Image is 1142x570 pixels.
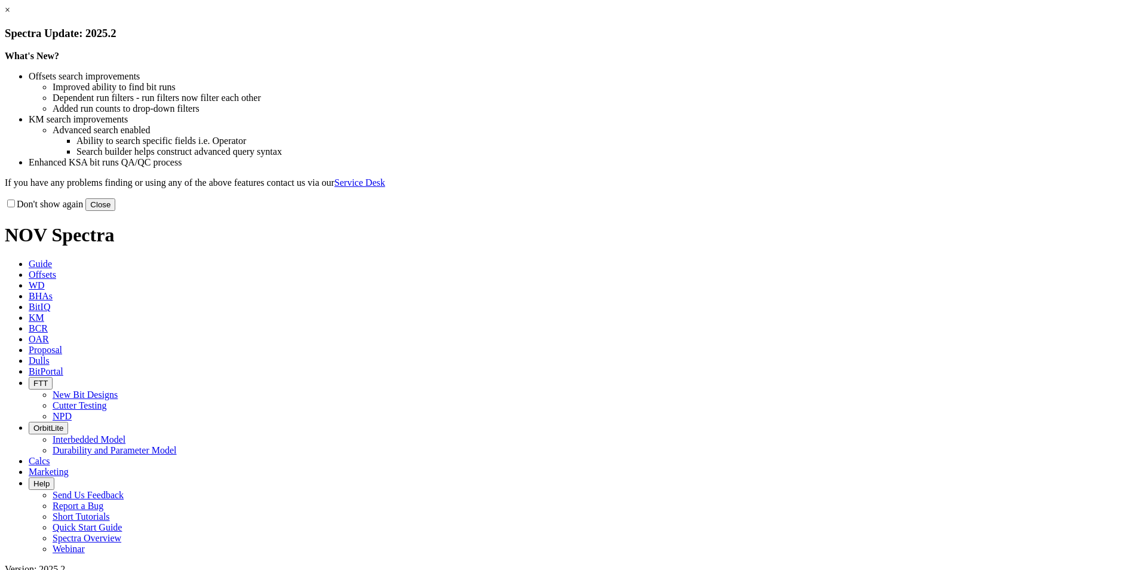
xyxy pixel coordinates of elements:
li: Enhanced KSA bit runs QA/QC process [29,157,1137,168]
a: Spectra Overview [53,533,121,543]
p: If you have any problems finding or using any of the above features contact us via our [5,177,1137,188]
a: Webinar [53,544,85,554]
a: Service Desk [334,177,385,188]
span: BHAs [29,291,53,301]
a: × [5,5,10,15]
span: Marketing [29,467,69,477]
span: Guide [29,259,52,269]
li: KM search improvements [29,114,1137,125]
a: New Bit Designs [53,390,118,400]
span: Offsets [29,269,56,280]
strong: What's New? [5,51,59,61]
a: Send Us Feedback [53,490,124,500]
h3: Spectra Update: 2025.2 [5,27,1137,40]
li: Improved ability to find bit runs [53,82,1137,93]
li: Advanced search enabled [53,125,1137,136]
span: BitPortal [29,366,63,376]
span: BitIQ [29,302,50,312]
span: Dulls [29,356,50,366]
span: BCR [29,323,48,333]
a: NPD [53,411,72,421]
a: Interbedded Model [53,434,125,445]
button: Close [85,198,115,211]
h1: NOV Spectra [5,224,1137,246]
span: KM [29,312,44,323]
span: Proposal [29,345,62,355]
span: OrbitLite [33,424,63,433]
li: Dependent run filters - run filters now filter each other [53,93,1137,103]
span: Calcs [29,456,50,466]
a: Cutter Testing [53,400,107,410]
label: Don't show again [5,199,83,209]
li: Ability to search specific fields i.e. Operator [76,136,1137,146]
li: Offsets search improvements [29,71,1137,82]
a: Quick Start Guide [53,522,122,532]
li: Added run counts to drop-down filters [53,103,1137,114]
span: WD [29,280,45,290]
input: Don't show again [7,200,15,207]
a: Report a Bug [53,501,103,511]
li: Search builder helps construct advanced query syntax [76,146,1137,157]
span: FTT [33,379,48,388]
a: Durability and Parameter Model [53,445,177,455]
span: OAR [29,334,49,344]
a: Short Tutorials [53,511,110,522]
span: Help [33,479,50,488]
